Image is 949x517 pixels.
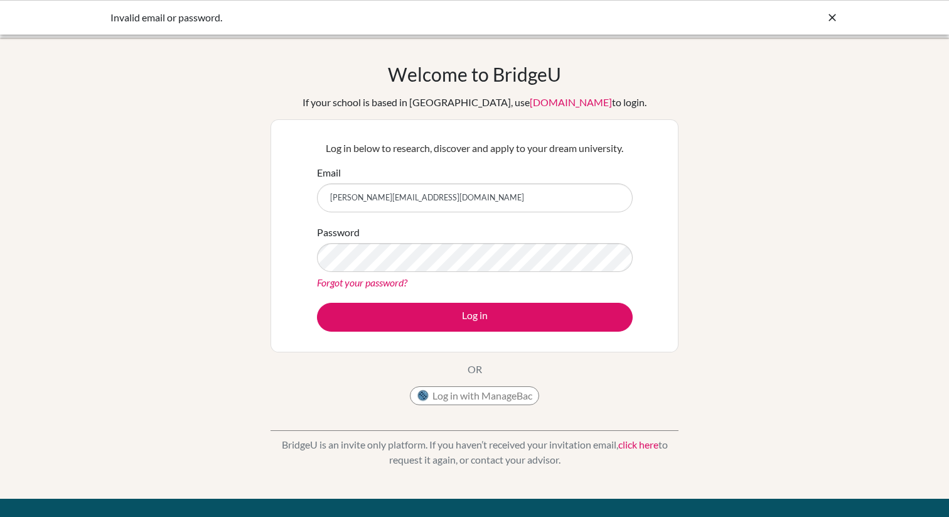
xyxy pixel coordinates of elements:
p: BridgeU is an invite only platform. If you haven’t received your invitation email, to request it ... [271,437,678,467]
button: Log in with ManageBac [410,386,539,405]
a: Forgot your password? [317,276,407,288]
a: [DOMAIN_NAME] [530,96,612,108]
a: click here [618,438,658,450]
label: Password [317,225,360,240]
button: Log in [317,303,633,332]
div: Invalid email or password. [110,10,650,25]
p: OR [468,362,482,377]
p: Log in below to research, discover and apply to your dream university. [317,141,633,156]
label: Email [317,165,341,180]
div: If your school is based in [GEOGRAPHIC_DATA], use to login. [303,95,646,110]
h1: Welcome to BridgeU [388,63,561,85]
